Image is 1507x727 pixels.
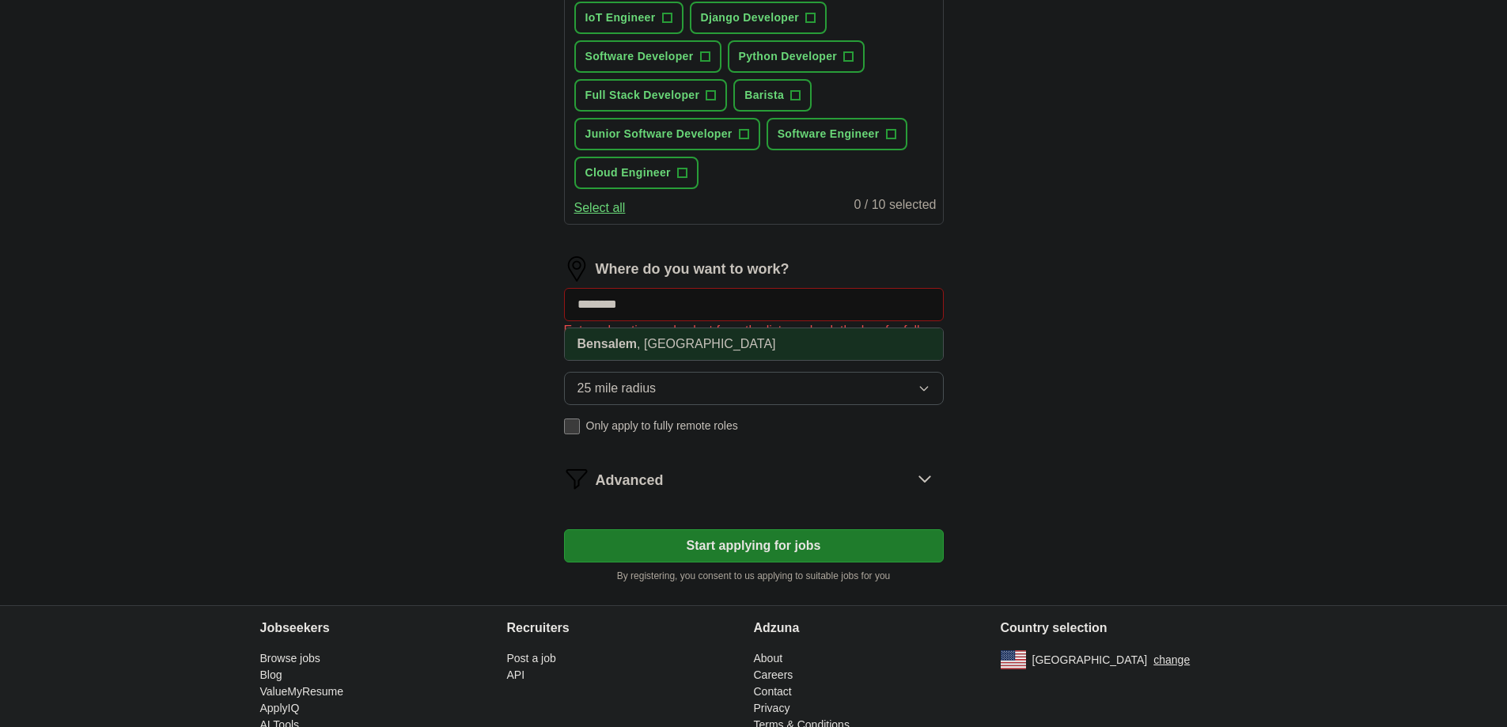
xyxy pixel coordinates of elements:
[586,418,738,434] span: Only apply to fully remote roles
[564,256,589,282] img: location.png
[1032,652,1148,668] span: [GEOGRAPHIC_DATA]
[574,79,728,112] button: Full Stack Developer
[754,685,792,698] a: Contact
[596,470,664,491] span: Advanced
[754,668,793,681] a: Careers
[564,569,944,583] p: By registering, you consent to us applying to suitable jobs for you
[1001,606,1248,650] h4: Country selection
[564,418,580,434] input: Only apply to fully remote roles
[585,48,694,65] span: Software Developer
[564,529,944,562] button: Start applying for jobs
[690,2,827,34] button: Django Developer
[596,259,789,280] label: Where do you want to work?
[767,118,907,150] button: Software Engineer
[754,702,790,714] a: Privacy
[564,321,944,359] div: Enter a location and select from the list, or check the box for fully remote roles
[1153,652,1190,668] button: change
[701,9,800,26] span: Django Developer
[754,652,783,665] a: About
[739,48,838,65] span: Python Developer
[577,379,657,398] span: 25 mile radius
[585,165,671,181] span: Cloud Engineer
[574,118,760,150] button: Junior Software Developer
[1001,650,1026,669] img: US flag
[585,87,700,104] span: Full Stack Developer
[574,2,683,34] button: IoT Engineer
[260,668,282,681] a: Blog
[260,652,320,665] a: Browse jobs
[585,9,656,26] span: IoT Engineer
[744,87,784,104] span: Barista
[260,685,344,698] a: ValueMyResume
[507,668,525,681] a: API
[733,79,812,112] button: Barista
[778,126,880,142] span: Software Engineer
[565,328,943,360] li: , [GEOGRAPHIC_DATA]
[577,337,638,350] strong: Bensalem
[564,466,589,491] img: filter
[507,652,556,665] a: Post a job
[585,126,733,142] span: Junior Software Developer
[574,157,699,189] button: Cloud Engineer
[854,195,936,218] div: 0 / 10 selected
[260,702,300,714] a: ApplyIQ
[564,372,944,405] button: 25 mile radius
[574,199,626,218] button: Select all
[728,40,865,73] button: Python Developer
[574,40,721,73] button: Software Developer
